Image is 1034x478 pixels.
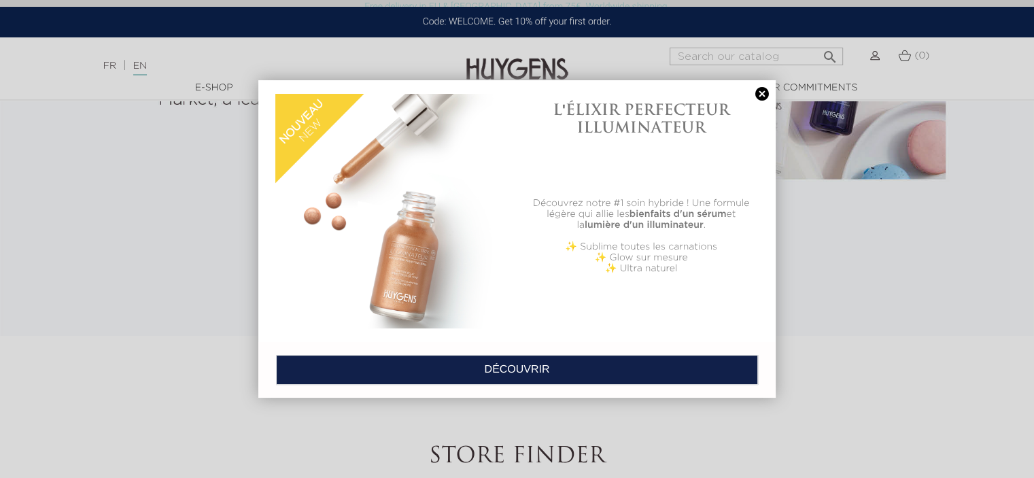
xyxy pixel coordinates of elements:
[524,241,759,252] p: ✨ Sublime toutes les carnations
[524,252,759,263] p: ✨ Glow sur mesure
[524,263,759,274] p: ✨ Ultra naturel
[585,220,704,230] b: lumière d'un illuminateur
[630,209,727,219] b: bienfaits d'un sérum
[524,101,759,137] h1: L'ÉLIXIR PERFECTEUR ILLUMINATEUR
[524,198,759,231] p: Découvrez notre #1 soin hybride ! Une formule légère qui allie les et la .
[276,355,758,385] a: DÉCOUVRIR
